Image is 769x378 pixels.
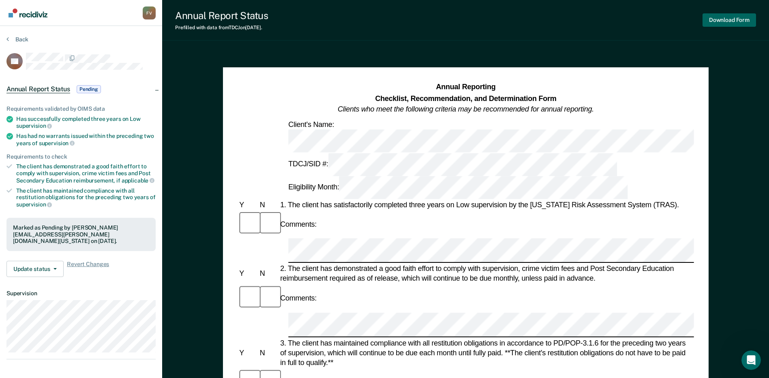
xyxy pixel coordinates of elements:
[436,83,495,91] strong: Annual Reporting
[278,293,318,303] div: Comments:
[278,219,318,229] div: Comments:
[39,140,75,146] span: supervision
[278,264,694,283] div: 2. The client has demonstrated a good faith effort to comply with supervision, crime victim fees ...
[338,105,594,113] em: Clients who meet the following criteria may be recommended for annual reporting.
[278,338,694,367] div: 3. The client has maintained compliance with all restitution obligations in accordance to PD/POP-...
[13,224,149,245] div: Marked as Pending by [PERSON_NAME][EMAIL_ADDRESS][PERSON_NAME][DOMAIN_NAME][US_STATE] on [DATE].
[741,350,761,370] iframe: Intercom live chat
[6,290,156,297] dt: Supervision
[67,261,109,277] span: Revert Changes
[238,200,258,210] div: Y
[16,163,156,184] div: The client has demonstrated a good faith effort to comply with supervision, crime victim fees and...
[287,176,629,199] div: Eligibility Month:
[175,10,268,21] div: Annual Report Status
[16,116,156,129] div: Has successfully completed three years on Low
[703,13,756,27] button: Download Form
[258,200,278,210] div: N
[143,6,156,19] div: F V
[9,9,47,17] img: Recidiviz
[16,187,156,208] div: The client has maintained compliance with all restitution obligations for the preceding two years of
[143,6,156,19] button: Profile dropdown button
[175,25,268,30] div: Prefilled with data from TDCJ on [DATE] .
[258,269,278,279] div: N
[6,153,156,160] div: Requirements to check
[6,85,70,93] span: Annual Report Status
[375,94,556,102] strong: Checklist, Recommendation, and Determination Form
[278,200,694,210] div: 1. The client has satisfactorily completed three years on Low supervision by the [US_STATE] Risk ...
[6,36,28,43] button: Back
[238,269,258,279] div: Y
[16,122,52,129] span: supervision
[6,105,156,112] div: Requirements validated by OIMS data
[77,85,101,93] span: Pending
[287,153,618,176] div: TDCJ/SID #:
[238,348,258,358] div: Y
[258,348,278,358] div: N
[6,261,64,277] button: Update status
[16,133,156,146] div: Has had no warrants issued within the preceding two years of
[122,177,154,184] span: applicable
[16,201,52,208] span: supervision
